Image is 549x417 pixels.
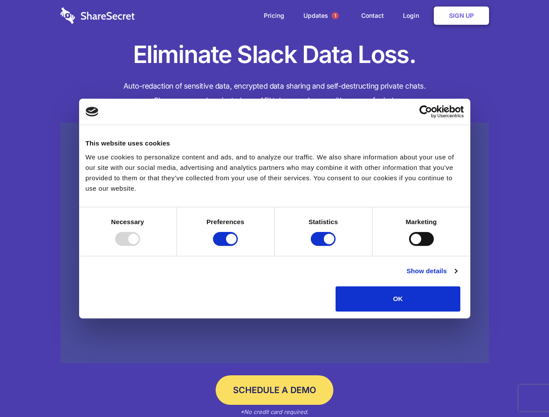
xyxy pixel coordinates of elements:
a: Pricing [255,2,293,29]
a: Show details [406,266,457,276]
strong: Statistics [309,218,338,225]
a: Schedule a Demo [216,375,333,405]
a: Login [394,2,432,29]
a: Sign Up [434,7,489,25]
div: This website uses cookies [86,138,464,149]
strong: Preferences [206,218,244,225]
button: OK [336,286,460,311]
a: Wistia video thumbnail [60,122,489,364]
strong: Marketing [406,218,437,225]
span: 1 [332,12,339,19]
a: Contact [353,2,393,29]
strong: Necessary [111,218,144,225]
img: logo [86,107,99,116]
h4: Auto-redaction of sensitive data, encrypted data sharing and self-destructing private chats. Shar... [60,79,489,108]
img: logo-wordmark-white-trans-d4663122ce5f474addd5e946df7df03e33cb6a1c49d2221995e7729f52c070b2.svg [60,7,135,24]
a: Usercentrics Cookiebot - opens in a new window [388,105,464,118]
em: *No credit card required. [240,408,309,415]
div: We use cookies to personalize content and ads, and to analyze our traffic. We also share informat... [86,152,464,194]
h1: Eliminate Slack Data Loss. [60,39,489,70]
